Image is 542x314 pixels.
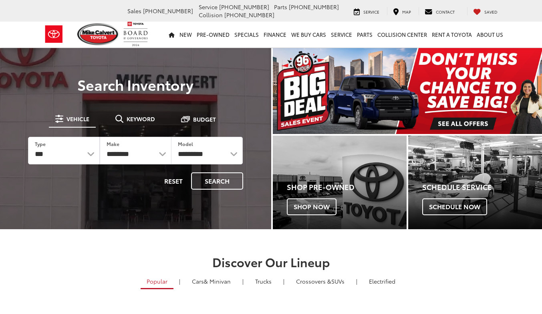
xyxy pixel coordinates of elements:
span: Saved [484,9,498,15]
a: Popular [141,274,173,289]
span: & Minivan [204,277,231,285]
h2: Discover Our Lineup [43,255,500,268]
li: | [354,277,359,285]
li: | [281,277,286,285]
label: Make [107,140,119,147]
a: Schedule Service Schedule Now [408,136,542,229]
span: [PHONE_NUMBER] [289,3,339,11]
img: Mike Calvert Toyota [77,23,120,45]
a: Collision Center [375,22,429,47]
a: New [177,22,194,47]
h3: Search Inventory [17,76,254,92]
span: Service [199,3,218,11]
span: [PHONE_NUMBER] [143,7,193,15]
li: | [177,277,182,285]
div: Toyota [408,136,542,229]
span: Service [363,9,379,15]
a: Finance [261,22,289,47]
h4: Shop Pre-Owned [287,183,407,191]
span: Parts [274,3,287,11]
span: [PHONE_NUMBER] [224,11,274,19]
span: Shop Now [287,198,336,215]
a: Trucks [249,274,278,288]
a: Shop Pre-Owned Shop Now [273,136,407,229]
button: Reset [157,172,189,190]
span: Budget [193,116,216,122]
a: Specials [232,22,261,47]
a: Pre-Owned [194,22,232,47]
a: Home [166,22,177,47]
label: Model [178,140,193,147]
a: Service [328,22,355,47]
a: Map [387,7,417,15]
a: My Saved Vehicles [467,7,504,15]
span: Contact [436,9,455,15]
span: Keyword [127,116,155,122]
a: About Us [474,22,506,47]
h4: Schedule Service [422,183,542,191]
a: Parts [355,22,375,47]
a: SUVs [290,274,351,288]
a: Rent a Toyota [429,22,474,47]
span: Collision [199,11,223,19]
span: Sales [127,7,141,15]
a: WE BUY CARS [289,22,328,47]
a: Contact [419,7,461,15]
span: Schedule Now [422,198,487,215]
button: Search [191,172,243,190]
span: Crossovers & [296,277,331,285]
a: Service [348,7,385,15]
div: Toyota [273,136,407,229]
li: | [240,277,246,285]
span: Map [402,9,411,15]
span: [PHONE_NUMBER] [219,3,269,11]
a: Cars [186,274,237,288]
a: Electrified [363,274,401,288]
span: Vehicle [66,116,89,122]
label: Type [35,140,46,147]
img: Toyota [39,21,69,47]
